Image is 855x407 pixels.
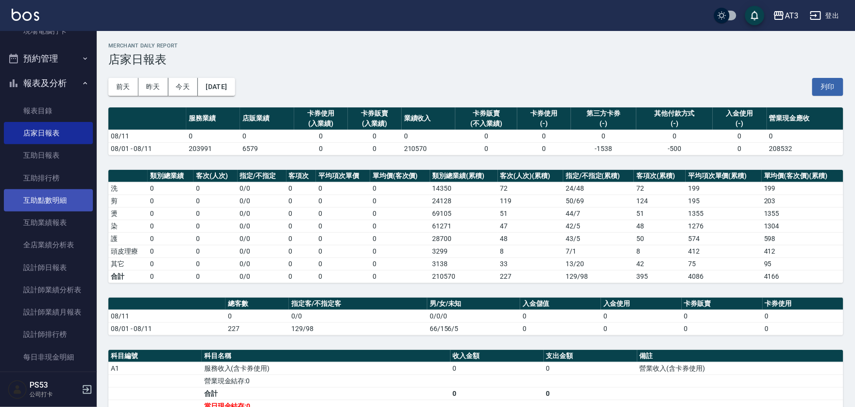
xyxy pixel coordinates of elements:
[108,310,225,322] td: 08/11
[297,119,345,129] div: (入業績)
[370,182,430,195] td: 0
[238,182,286,195] td: 0 / 0
[348,130,402,142] td: 0
[573,119,634,129] div: (-)
[316,195,370,207] td: 0
[427,322,520,335] td: 66/156/5
[544,350,637,362] th: 支出金額
[806,7,843,25] button: 登出
[225,310,289,322] td: 0
[350,119,399,129] div: (入業績)
[240,130,294,142] td: 0
[286,232,316,245] td: 0
[637,350,843,362] th: 備註
[634,182,686,195] td: 72
[634,195,686,207] td: 124
[148,245,194,257] td: 0
[289,298,427,310] th: 指定客/不指定客
[148,257,194,270] td: 0
[316,220,370,232] td: 0
[238,220,286,232] td: 0 / 0
[517,142,571,155] td: 0
[4,100,93,122] a: 報表目錄
[238,270,286,283] td: 0/0
[4,346,93,368] a: 每日非現金明細
[762,270,843,283] td: 4166
[194,270,237,283] td: 0
[316,207,370,220] td: 0
[563,270,634,283] td: 129/98
[686,182,762,195] td: 199
[455,142,517,155] td: 0
[108,232,148,245] td: 護
[762,220,843,232] td: 1304
[108,257,148,270] td: 其它
[186,130,240,142] td: 0
[601,310,682,322] td: 0
[12,9,39,21] img: Logo
[634,245,686,257] td: 8
[108,142,186,155] td: 08/01 - 08/11
[430,232,498,245] td: 28700
[370,232,430,245] td: 0
[4,20,93,42] a: 現場電腦打卡
[544,362,637,375] td: 0
[108,170,843,283] table: a dense table
[762,182,843,195] td: 199
[763,322,843,335] td: 0
[563,195,634,207] td: 50 / 69
[785,10,798,22] div: AT3
[686,245,762,257] td: 412
[686,195,762,207] td: 195
[370,207,430,220] td: 0
[108,107,843,155] table: a dense table
[498,220,563,232] td: 47
[348,142,402,155] td: 0
[108,298,843,335] table: a dense table
[108,195,148,207] td: 剪
[225,322,289,335] td: 227
[289,310,427,322] td: 0/0
[563,257,634,270] td: 13 / 20
[767,107,843,130] th: 營業現金應收
[430,245,498,257] td: 3299
[573,108,634,119] div: 第三方卡券
[4,71,93,96] button: 報表及分析
[148,207,194,220] td: 0
[4,211,93,234] a: 互助業績報表
[762,232,843,245] td: 598
[763,310,843,322] td: 0
[108,130,186,142] td: 08/11
[686,170,762,182] th: 平均項次單價(累積)
[634,257,686,270] td: 42
[498,245,563,257] td: 8
[286,195,316,207] td: 0
[639,119,710,129] div: (-)
[297,108,345,119] div: 卡券使用
[286,207,316,220] td: 0
[634,220,686,232] td: 48
[455,130,517,142] td: 0
[238,195,286,207] td: 0 / 0
[763,298,843,310] th: 卡券使用
[682,322,763,335] td: 0
[148,170,194,182] th: 類別總業績
[601,322,682,335] td: 0
[715,119,764,129] div: (-)
[194,257,237,270] td: 0
[194,207,237,220] td: 0
[108,350,202,362] th: 科目編號
[762,207,843,220] td: 1355
[450,362,544,375] td: 0
[4,301,93,323] a: 設計師業績月報表
[563,245,634,257] td: 7 / 1
[4,144,93,166] a: 互助日報表
[4,234,93,256] a: 全店業績分析表
[430,182,498,195] td: 14350
[450,387,544,400] td: 0
[370,195,430,207] td: 0
[194,182,237,195] td: 0
[30,390,79,399] p: 公司打卡
[350,108,399,119] div: 卡券販賣
[316,270,370,283] td: 0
